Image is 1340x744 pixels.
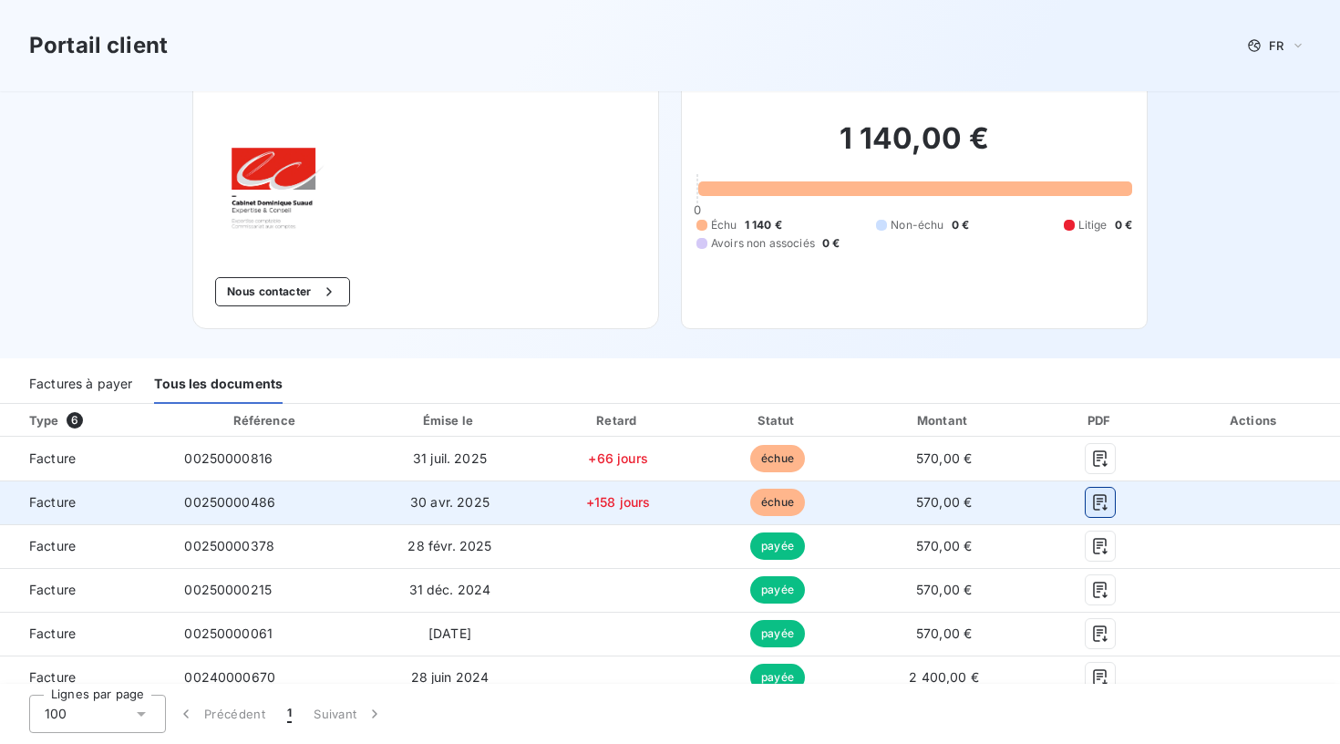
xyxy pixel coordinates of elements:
span: 00250000486 [184,494,275,510]
span: [DATE] [428,625,471,641]
span: Facture [15,625,155,643]
span: 100 [45,705,67,723]
div: Statut [703,411,853,429]
span: 31 déc. 2024 [409,582,491,597]
span: 570,00 € [916,450,972,466]
span: Facture [15,537,155,555]
span: Facture [15,493,155,511]
button: Précédent [166,695,276,733]
span: 28 juin 2024 [411,669,490,685]
span: 1 [287,705,292,723]
div: Retard [541,411,696,429]
span: +158 jours [586,494,651,510]
div: Factures à payer [29,366,132,404]
span: échue [750,445,805,472]
span: échue [750,489,805,516]
span: payée [750,620,805,647]
div: Montant [860,411,1027,429]
span: Non-échu [891,217,943,233]
div: Émise le [366,411,534,429]
span: Échu [711,217,737,233]
span: +66 jours [588,450,647,466]
div: Type [18,411,166,429]
span: 570,00 € [916,582,972,597]
button: 1 [276,695,303,733]
div: Référence [233,413,295,428]
span: FR [1269,38,1283,53]
span: payée [750,576,805,604]
span: 0 [694,202,701,217]
span: 00250000061 [184,625,273,641]
span: 00250000378 [184,538,274,553]
span: Avoirs non associés [711,235,815,252]
span: 00250000215 [184,582,272,597]
span: 0 € [952,217,969,233]
div: Tous les documents [154,366,283,404]
div: Actions [1173,411,1336,429]
span: 00240000670 [184,669,275,685]
span: 570,00 € [916,625,972,641]
span: payée [750,664,805,691]
span: Litige [1078,217,1108,233]
span: Facture [15,581,155,599]
span: 0 € [1115,217,1132,233]
h3: Portail client [29,29,168,62]
span: Facture [15,449,155,468]
button: Nous contacter [215,277,350,306]
div: PDF [1036,411,1166,429]
span: 0 € [822,235,840,252]
span: 31 juil. 2025 [413,450,487,466]
span: 570,00 € [916,494,972,510]
span: 1 140 € [745,217,782,233]
span: 00250000816 [184,450,273,466]
span: 570,00 € [916,538,972,553]
span: 28 févr. 2025 [407,538,491,553]
span: 2 400,00 € [909,669,979,685]
span: Facture [15,668,155,687]
span: payée [750,532,805,560]
button: Suivant [303,695,395,733]
img: Company logo [215,131,332,248]
span: 6 [67,412,83,429]
h2: 1 140,00 € [696,120,1132,175]
span: 30 avr. 2025 [410,494,490,510]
